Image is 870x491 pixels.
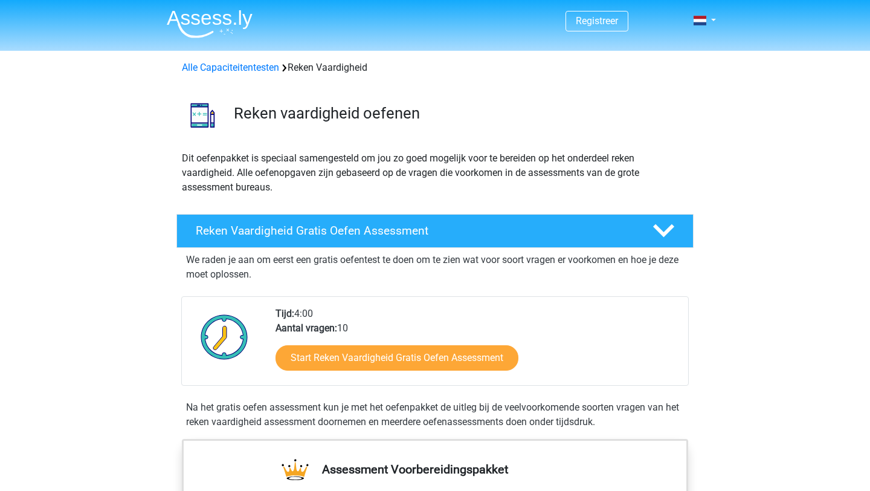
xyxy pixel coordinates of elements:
b: Aantal vragen: [275,322,337,334]
p: Dit oefenpakket is speciaal samengesteld om jou zo goed mogelijk voor te bereiden op het onderdee... [182,151,688,195]
img: Klok [194,307,255,367]
div: Reken Vaardigheid [177,60,693,75]
b: Tijd: [275,308,294,319]
a: Reken Vaardigheid Gratis Oefen Assessment [172,214,698,248]
div: 4:00 10 [266,307,688,385]
h3: Reken vaardigheid oefenen [234,104,684,123]
a: Start Reken Vaardigheid Gratis Oefen Assessment [275,345,518,371]
a: Registreer [576,15,618,27]
h4: Reken Vaardigheid Gratis Oefen Assessment [196,224,633,238]
div: Na het gratis oefen assessment kun je met het oefenpakket de uitleg bij de veelvoorkomende soorte... [181,400,689,429]
a: Alle Capaciteitentesten [182,62,279,73]
img: reken vaardigheid [177,89,228,141]
p: We raden je aan om eerst een gratis oefentest te doen om te zien wat voor soort vragen er voorkom... [186,253,684,282]
img: Assessly [167,10,253,38]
